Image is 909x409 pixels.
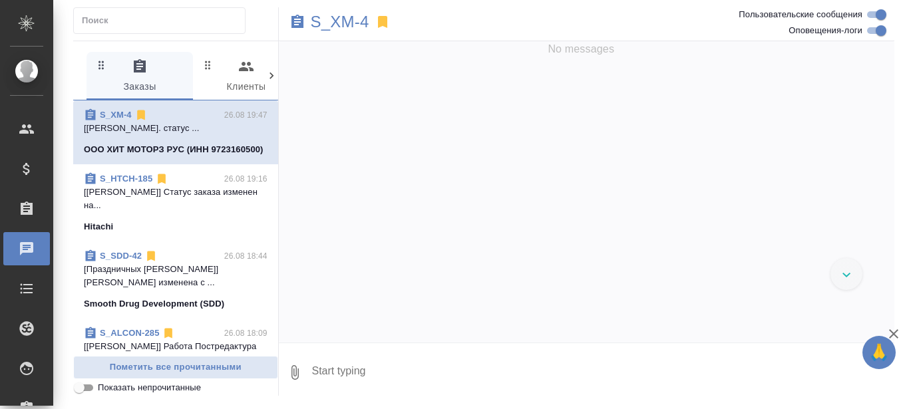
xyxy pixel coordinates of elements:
svg: Отписаться [155,172,168,186]
span: No messages [548,41,614,57]
svg: Отписаться [144,249,158,263]
a: S_ALCON-285 [100,328,159,338]
span: Показать непрочитанные [98,381,201,394]
button: Пометить все прочитанными [73,356,278,379]
p: 26.08 19:47 [224,108,268,122]
span: Пометить все прочитанными [81,360,271,375]
p: [[PERSON_NAME]] Работа Постредактура ма... [84,340,268,366]
p: Hitachi [84,220,113,233]
a: S_SDD-42 [100,251,142,261]
div: S_SDD-4226.08 18:44[Праздничных [PERSON_NAME]] [PERSON_NAME] изменена с ...Smooth Drug Developmen... [73,241,278,319]
svg: Отписаться [134,108,148,122]
input: Поиск [82,11,245,30]
p: ООО ХИТ МОТОРЗ РУС (ИНН 9723160500) [84,143,264,156]
a: S_XM-4 [100,110,132,120]
p: 26.08 18:09 [224,327,268,340]
svg: Зажми и перетащи, чтобы поменять порядок вкладок [95,59,108,71]
span: Клиенты [201,59,291,95]
div: S_XM-426.08 19:47[[PERSON_NAME]. статус ...ООО ХИТ МОТОРЗ РУС (ИНН 9723160500) [73,100,278,164]
svg: Зажми и перетащи, чтобы поменять порядок вкладок [202,59,214,71]
span: Пользовательские сообщения [739,8,862,21]
p: Smooth Drug Development (SDD) [84,297,224,311]
span: 🙏 [868,339,890,366]
p: 26.08 18:44 [224,249,268,263]
button: 🙏 [862,336,896,369]
a: S_XM-4 [311,15,369,29]
span: Заказы [94,59,185,95]
p: [[PERSON_NAME]. статус ... [84,122,268,135]
div: S_ALCON-28526.08 18:09[[PERSON_NAME]] Работа Постредактура ма...Alcon [73,319,278,396]
p: [[PERSON_NAME]] Статус заказа изменен на... [84,186,268,212]
div: S_HTCH-18526.08 19:16[[PERSON_NAME]] Статус заказа изменен на...Hitachi [73,164,278,241]
span: Оповещения-логи [789,24,862,37]
svg: Отписаться [162,327,175,340]
p: [Праздничных [PERSON_NAME]] [PERSON_NAME] изменена с ... [84,263,268,289]
a: S_HTCH-185 [100,174,152,184]
p: 26.08 19:16 [224,172,268,186]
